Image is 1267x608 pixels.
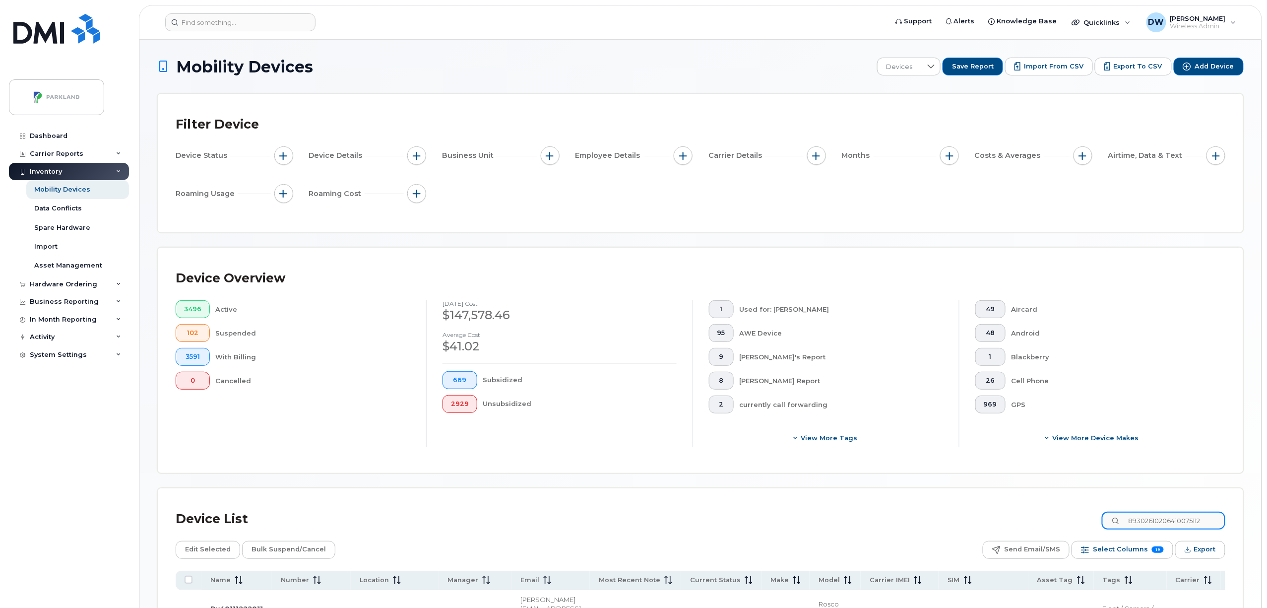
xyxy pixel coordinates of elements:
[709,324,734,342] button: 95
[184,305,201,313] span: 3496
[176,372,210,390] button: 0
[1012,324,1210,342] div: Android
[1108,150,1186,161] span: Airtime, Data & Text
[483,395,677,413] div: Unsubsidized
[709,429,943,447] button: View more tags
[242,541,335,559] button: Bulk Suspend/Cancel
[975,429,1209,447] button: View More Device Makes
[309,189,365,199] span: Roaming Cost
[1012,300,1210,318] div: Aircard
[708,150,765,161] span: Carrier Details
[690,576,741,585] span: Current Status
[740,348,944,366] div: [PERSON_NAME]'s Report
[599,576,660,585] span: Most Recent Note
[709,348,734,366] button: 9
[717,377,725,385] span: 8
[443,338,677,355] div: $41.02
[1037,576,1073,585] span: Asset Tag
[717,329,725,337] span: 95
[443,332,677,338] h4: Average cost
[176,58,313,75] span: Mobility Devices
[451,376,469,384] span: 669
[975,150,1044,161] span: Costs & Averages
[952,62,994,71] span: Save Report
[709,300,734,318] button: 1
[184,377,201,385] span: 0
[717,401,725,408] span: 2
[176,324,210,342] button: 102
[451,400,469,408] span: 2929
[709,396,734,413] button: 2
[948,576,960,585] span: SIM
[801,433,858,443] span: View more tags
[1174,58,1244,75] button: Add Device
[176,112,259,137] div: Filter Device
[443,395,477,413] button: 2929
[819,576,840,585] span: Model
[216,324,411,342] div: Suspended
[1194,542,1216,557] span: Export
[709,372,734,390] button: 8
[176,150,230,161] span: Device Status
[176,506,248,532] div: Device List
[483,371,677,389] div: Subsidized
[984,377,997,385] span: 26
[1114,62,1162,71] span: Export to CSV
[360,576,389,585] span: Location
[520,576,539,585] span: Email
[740,396,944,413] div: currently call forwarding
[176,348,210,366] button: 3591
[1004,542,1060,557] span: Send Email/SMS
[842,150,873,161] span: Months
[185,542,231,557] span: Edit Selected
[216,300,411,318] div: Active
[443,371,477,389] button: 669
[1072,541,1173,559] button: Select Columns 19
[717,353,725,361] span: 9
[447,576,478,585] span: Manager
[740,300,944,318] div: Used for: [PERSON_NAME]
[210,576,231,585] span: Name
[1102,512,1225,530] input: Search Device List ...
[1103,576,1121,585] span: Tags
[983,541,1070,559] button: Send Email/SMS
[943,58,1003,75] button: Save Report
[309,150,366,161] span: Device Details
[717,305,725,313] span: 1
[870,576,910,585] span: Carrier IMEI
[1012,396,1210,413] div: GPS
[1093,542,1148,557] span: Select Columns
[442,150,497,161] span: Business Unit
[575,150,643,161] span: Employee Details
[216,348,411,366] div: With Billing
[216,372,411,390] div: Cancelled
[176,541,240,559] button: Edit Selected
[176,300,210,318] button: 3496
[1195,62,1234,71] span: Add Device
[740,324,944,342] div: AWE Device
[443,300,677,307] h4: [DATE] cost
[1024,62,1083,71] span: Import from CSV
[1175,541,1225,559] button: Export
[984,305,997,313] span: 49
[176,189,238,199] span: Roaming Usage
[975,396,1006,413] button: 969
[176,266,285,291] div: Device Overview
[184,353,201,361] span: 3591
[770,576,789,585] span: Make
[975,372,1006,390] button: 26
[443,307,677,324] div: $147,578.46
[975,348,1006,366] button: 1
[1012,372,1210,390] div: Cell Phone
[1176,576,1200,585] span: Carrier
[984,401,997,408] span: 969
[984,329,997,337] span: 48
[1152,546,1164,553] span: 19
[878,58,922,76] span: Devices
[1095,58,1172,75] button: Export to CSV
[1012,348,1210,366] div: Blackberry
[1005,58,1093,75] a: Import from CSV
[184,329,201,337] span: 102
